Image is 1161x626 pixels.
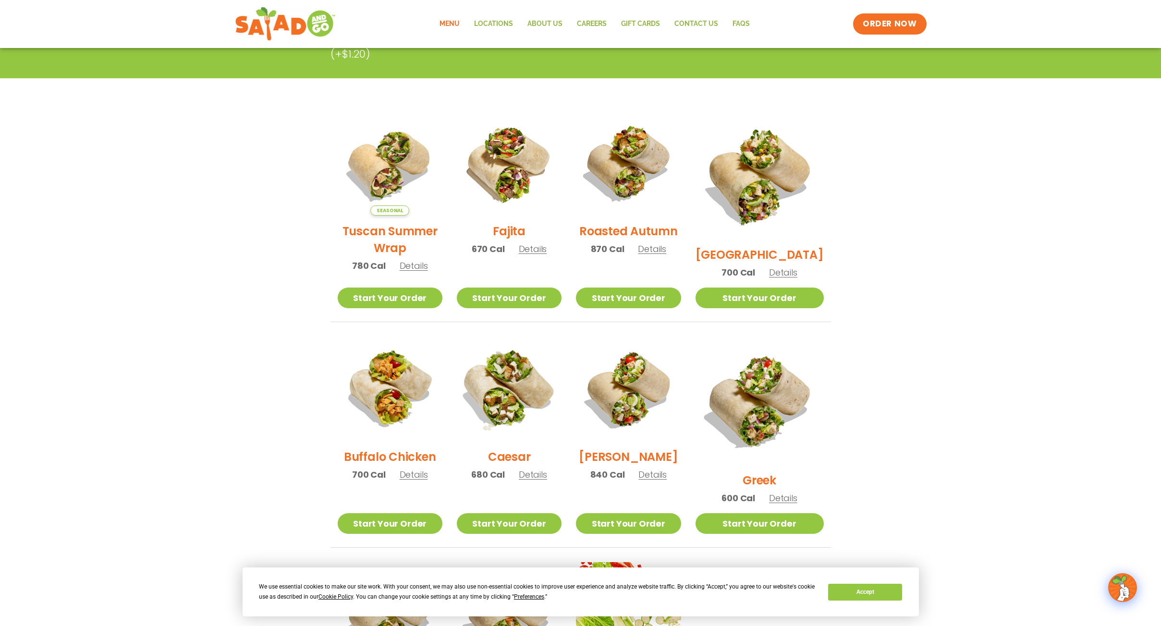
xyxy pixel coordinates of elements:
h2: Greek [743,472,776,489]
div: Cookie Consent Prompt [243,567,919,616]
a: Start Your Order [457,513,562,534]
a: GIFT CARDS [614,13,667,35]
img: wpChatIcon [1109,574,1136,601]
a: Start Your Order [338,513,442,534]
span: Details [400,260,428,272]
h2: Caesar [488,448,531,465]
span: Details [638,469,667,481]
span: Details [638,243,666,255]
span: 680 Cal [471,468,505,481]
h2: Tuscan Summer Wrap [338,223,442,256]
span: Preferences [514,593,544,600]
a: Start Your Order [696,513,824,534]
img: Product photo for Buffalo Chicken Wrap [338,337,442,441]
h2: Roasted Autumn [579,223,678,240]
span: 670 Cal [472,242,505,255]
a: Menu [432,13,467,35]
span: Details [519,243,547,255]
span: Details [519,469,547,481]
a: Start Your Order [696,288,824,308]
img: new-SAG-logo-768×292 [235,5,336,43]
img: Product photo for BBQ Ranch Wrap [696,111,824,239]
a: Start Your Order [576,513,681,534]
nav: Menu [432,13,757,35]
h2: [PERSON_NAME] [579,448,678,465]
img: Product photo for Roasted Autumn Wrap [576,111,681,216]
a: Start Your Order [576,288,681,308]
img: Product photo for Greek Wrap [696,337,824,465]
button: Accept [828,584,902,601]
span: Details [400,469,428,481]
a: Contact Us [667,13,725,35]
h2: Fajita [493,223,526,240]
span: Cookie Policy [318,593,353,600]
a: ORDER NOW [853,13,926,35]
a: Careers [570,13,614,35]
span: 600 Cal [721,492,755,505]
a: Locations [467,13,520,35]
h2: [GEOGRAPHIC_DATA] [696,246,824,263]
span: ORDER NOW [863,18,917,30]
span: 700 Cal [352,468,386,481]
img: Product photo for Cobb Wrap [576,337,681,441]
a: Start Your Order [338,288,442,308]
a: About Us [520,13,570,35]
h2: Buffalo Chicken [344,448,436,465]
img: Product photo for Fajita Wrap [457,111,562,216]
span: 700 Cal [721,266,755,279]
span: 840 Cal [590,468,625,481]
div: We use essential cookies to make our site work. With your consent, we may also use non-essential ... [259,582,817,602]
span: Seasonal [370,205,409,216]
span: 780 Cal [352,259,386,272]
img: Product photo for Tuscan Summer Wrap [338,111,442,216]
span: 870 Cal [591,242,624,255]
img: Product photo for Caesar Wrap [448,327,571,450]
a: Start Your Order [457,288,562,308]
span: Details [769,266,797,278]
a: FAQs [725,13,757,35]
span: Details [769,492,797,504]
